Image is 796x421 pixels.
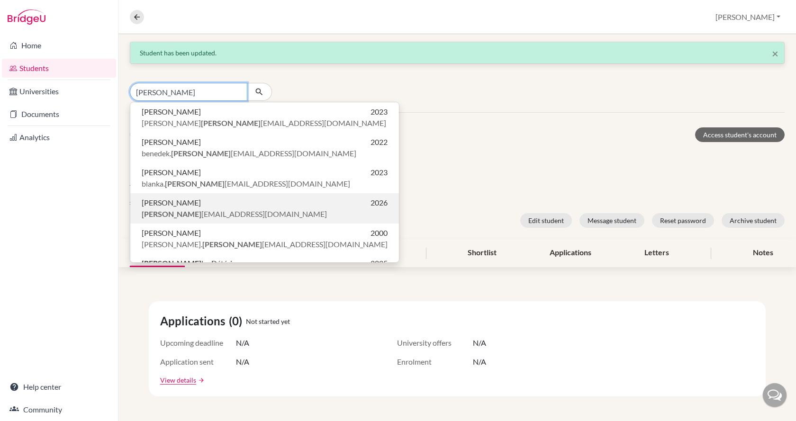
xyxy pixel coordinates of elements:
[633,239,680,267] div: Letters
[160,356,236,367] span: Application sent
[236,337,249,349] span: N/A
[130,193,399,224] button: [PERSON_NAME]2026[PERSON_NAME][EMAIL_ADDRESS][DOMAIN_NAME]
[160,313,229,330] span: Applications
[142,197,201,208] span: [PERSON_NAME]
[520,213,572,228] button: Edit student
[142,227,201,239] span: [PERSON_NAME]
[160,337,236,349] span: Upcoming deadline
[171,149,231,158] b: [PERSON_NAME]
[742,239,785,267] div: Notes
[142,258,232,269] span: lcs Détári
[2,59,116,78] a: Students
[142,136,201,148] span: [PERSON_NAME]
[397,337,473,349] span: University offers
[473,356,486,367] span: N/A
[371,227,388,239] span: 2000
[196,377,205,384] a: arrow_forward
[165,179,225,188] b: [PERSON_NAME]
[21,7,41,15] span: Help
[142,106,201,117] span: [PERSON_NAME]
[695,127,785,142] a: Access student's account
[371,258,388,269] span: 2025
[473,337,486,349] span: N/A
[142,259,201,268] b: [PERSON_NAME]
[722,213,785,228] button: Archive student
[202,240,262,249] b: [PERSON_NAME]
[130,224,399,254] button: [PERSON_NAME]2000[PERSON_NAME].[PERSON_NAME][EMAIL_ADDRESS][DOMAIN_NAME]
[201,118,261,127] b: [PERSON_NAME]
[229,313,246,330] span: (0)
[2,82,116,101] a: Universities
[2,400,116,419] a: Community
[772,48,778,59] button: Close
[371,106,388,117] span: 2023
[456,239,508,267] div: Shortlist
[130,102,399,133] button: [PERSON_NAME]2023[PERSON_NAME][PERSON_NAME][EMAIL_ADDRESS][DOMAIN_NAME]
[142,178,350,189] span: blanka. [EMAIL_ADDRESS][DOMAIN_NAME]
[142,167,201,178] span: [PERSON_NAME]
[142,117,386,129] span: [PERSON_NAME] [EMAIL_ADDRESS][DOMAIN_NAME]
[130,163,399,193] button: [PERSON_NAME]2023blanka.[PERSON_NAME][EMAIL_ADDRESS][DOMAIN_NAME]
[160,375,196,385] a: View details
[711,8,785,26] button: [PERSON_NAME]
[397,356,473,367] span: Enrolment
[130,83,247,101] input: Find student by name...
[579,213,644,228] button: Message student
[371,136,388,148] span: 2022
[2,105,116,124] a: Documents
[371,167,388,178] span: 2023
[140,48,775,58] div: Student has been updated.
[8,9,45,25] img: Bridge-U
[2,128,116,147] a: Analytics
[130,133,399,163] button: [PERSON_NAME]2022benedek.[PERSON_NAME][EMAIL_ADDRESS][DOMAIN_NAME]
[130,254,399,284] button: [PERSON_NAME]lcs Détári2025detari.[PERSON_NAME][EMAIL_ADDRESS][DOMAIN_NAME]
[142,208,327,220] span: [EMAIL_ADDRESS][DOMAIN_NAME]
[371,197,388,208] span: 2026
[142,148,356,159] span: benedek. [EMAIL_ADDRESS][DOMAIN_NAME]
[236,356,249,367] span: N/A
[652,213,714,228] button: Reset password
[246,316,290,326] span: Not started yet
[2,36,116,55] a: Home
[142,239,388,250] span: [PERSON_NAME]. [EMAIL_ADDRESS][DOMAIN_NAME]
[538,239,603,267] div: Applications
[2,377,116,396] a: Help center
[772,46,778,60] span: ×
[142,209,201,218] b: [PERSON_NAME]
